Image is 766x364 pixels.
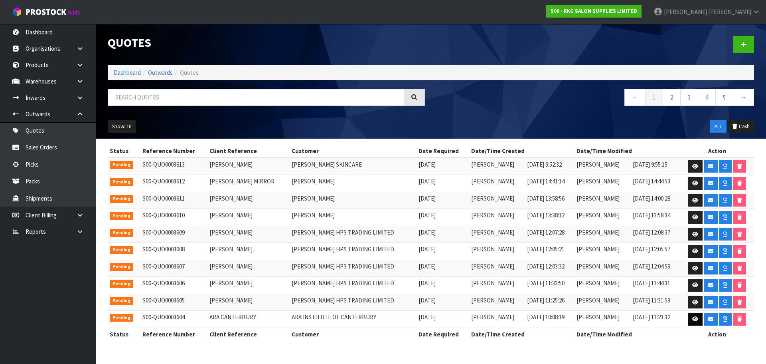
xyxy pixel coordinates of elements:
[525,277,574,294] td: [DATE] 11:33:50
[419,313,436,321] span: [DATE]
[290,209,417,226] td: [PERSON_NAME]
[631,209,680,226] td: [DATE] 13:58:34
[574,277,630,294] td: [PERSON_NAME]
[417,328,469,340] th: Date Required
[140,226,208,243] td: S00-QUO0003609
[664,8,707,16] span: [PERSON_NAME]
[546,5,642,18] a: S00 - RKG SALON SUPPLIES LIMITED
[290,277,417,294] td: [PERSON_NAME] HPS TRADING LIMITED
[698,89,716,106] a: 4
[290,226,417,243] td: [PERSON_NAME] HPS TRADING LIMITED
[108,145,140,157] th: Status
[624,89,646,106] a: ←
[574,226,630,243] td: [PERSON_NAME]
[525,209,574,226] td: [DATE] 13:38:12
[419,229,436,236] span: [DATE]
[140,260,208,277] td: S00-QUO0003607
[207,260,290,277] td: [PERSON_NAME]..
[715,89,733,106] a: 5
[108,89,404,106] input: Search quotes
[645,89,663,106] a: 1
[631,311,680,328] td: [DATE] 11:23:32
[419,263,436,270] span: [DATE]
[108,328,140,340] th: Status
[733,89,754,106] a: →
[290,294,417,311] td: [PERSON_NAME] HPS TRADING LIMITED
[631,277,680,294] td: [DATE] 11:44:31
[290,175,417,192] td: [PERSON_NAME]
[574,328,680,340] th: Date/Time Modified
[631,226,680,243] td: [DATE] 12:08:37
[631,158,680,175] td: [DATE] 9:55:15
[110,229,133,237] span: Pending
[108,36,425,49] h1: Quotes
[207,243,290,260] td: [PERSON_NAME]..
[290,192,417,209] td: [PERSON_NAME]
[469,294,525,311] td: [PERSON_NAME]
[574,243,630,260] td: [PERSON_NAME]
[140,328,208,340] th: Reference Number
[469,328,574,340] th: Date/Time Created
[574,260,630,277] td: [PERSON_NAME]
[525,226,574,243] td: [DATE] 12:07:28
[680,328,754,340] th: Action
[290,328,417,340] th: Customer
[525,192,574,209] td: [DATE] 13:58:56
[631,294,680,311] td: [DATE] 11:31:53
[631,175,680,192] td: [DATE] 14:44:53
[574,145,680,157] th: Date/Time Modified
[631,243,680,260] td: [DATE] 12:05:57
[574,311,630,328] td: [PERSON_NAME]
[290,158,417,175] td: [PERSON_NAME] SKINCARE
[207,277,290,294] td: [PERSON_NAME].
[574,158,630,175] td: [PERSON_NAME]
[419,211,436,219] span: [DATE]
[419,279,436,287] span: [DATE]
[110,314,133,322] span: Pending
[207,192,290,209] td: [PERSON_NAME]
[140,158,208,175] td: S00-QUO0003613
[727,120,754,133] button: Trash
[290,260,417,277] td: [PERSON_NAME] HPS TRADING LIMITED
[207,158,290,175] td: [PERSON_NAME]
[207,209,290,226] td: [PERSON_NAME]
[469,158,525,175] td: [PERSON_NAME]
[110,263,133,271] span: Pending
[140,192,208,209] td: S00-QUO0003611
[140,209,208,226] td: S00-QUO0003610
[140,175,208,192] td: S00-QUO0003612
[207,226,290,243] td: [PERSON_NAME]
[525,158,574,175] td: [DATE] 9:52:32
[207,311,290,328] td: ARA CANTERBURY
[140,311,208,328] td: S00-QUO0003604
[574,294,630,311] td: [PERSON_NAME]
[110,212,133,220] span: Pending
[469,226,525,243] td: [PERSON_NAME]
[469,192,525,209] td: [PERSON_NAME]
[110,178,133,186] span: Pending
[290,311,417,328] td: ARA INSTITUTE OF CANTERBURY
[469,175,525,192] td: [PERSON_NAME]
[710,120,727,133] button: ALL
[68,9,80,16] small: WMS
[148,69,173,76] a: Outwards
[140,294,208,311] td: S00-QUO0003605
[290,145,417,157] th: Customer
[574,175,630,192] td: [PERSON_NAME]
[110,161,133,169] span: Pending
[663,89,681,106] a: 2
[110,195,133,203] span: Pending
[469,260,525,277] td: [PERSON_NAME]
[110,297,133,305] span: Pending
[108,120,136,133] button: Show: 10
[207,175,290,192] td: [PERSON_NAME] MIRROR
[419,195,436,202] span: [DATE]
[469,145,574,157] th: Date/Time Created
[525,175,574,192] td: [DATE] 14:41:14
[419,161,436,168] span: [DATE]
[469,243,525,260] td: [PERSON_NAME]
[140,243,208,260] td: S00-QUO0003608
[140,277,208,294] td: S00-QUO0003606
[574,192,630,209] td: [PERSON_NAME]
[110,280,133,288] span: Pending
